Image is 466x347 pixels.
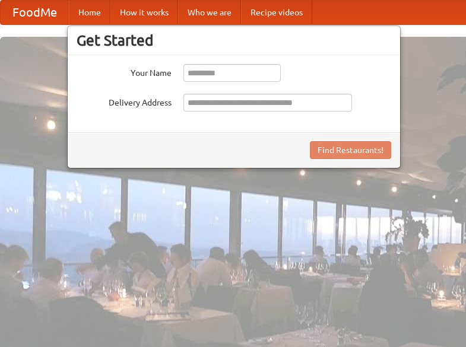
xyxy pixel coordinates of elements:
[69,1,110,24] a: Home
[310,141,391,159] button: Find Restaurants!
[1,1,69,24] a: FoodMe
[178,1,241,24] a: Who we are
[110,1,178,24] a: How it works
[77,31,391,49] h3: Get Started
[77,64,172,79] label: Your Name
[241,1,312,24] a: Recipe videos
[77,94,172,109] label: Delivery Address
